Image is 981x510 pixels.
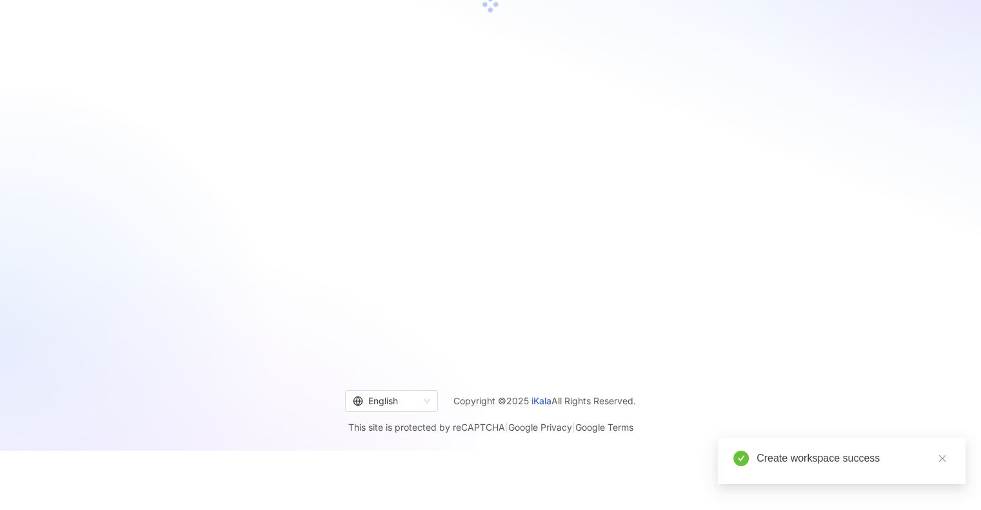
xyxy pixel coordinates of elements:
span: | [505,422,508,433]
a: iKala [531,395,551,406]
span: Copyright © 2025 All Rights Reserved. [453,393,636,409]
span: check-circle [733,451,749,466]
span: | [572,422,575,433]
a: Google Privacy [508,422,572,433]
a: Google Terms [575,422,633,433]
span: close [938,454,947,463]
span: This site is protected by reCAPTCHA [348,420,633,435]
div: English [353,391,419,411]
div: Create workspace success [757,451,950,466]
